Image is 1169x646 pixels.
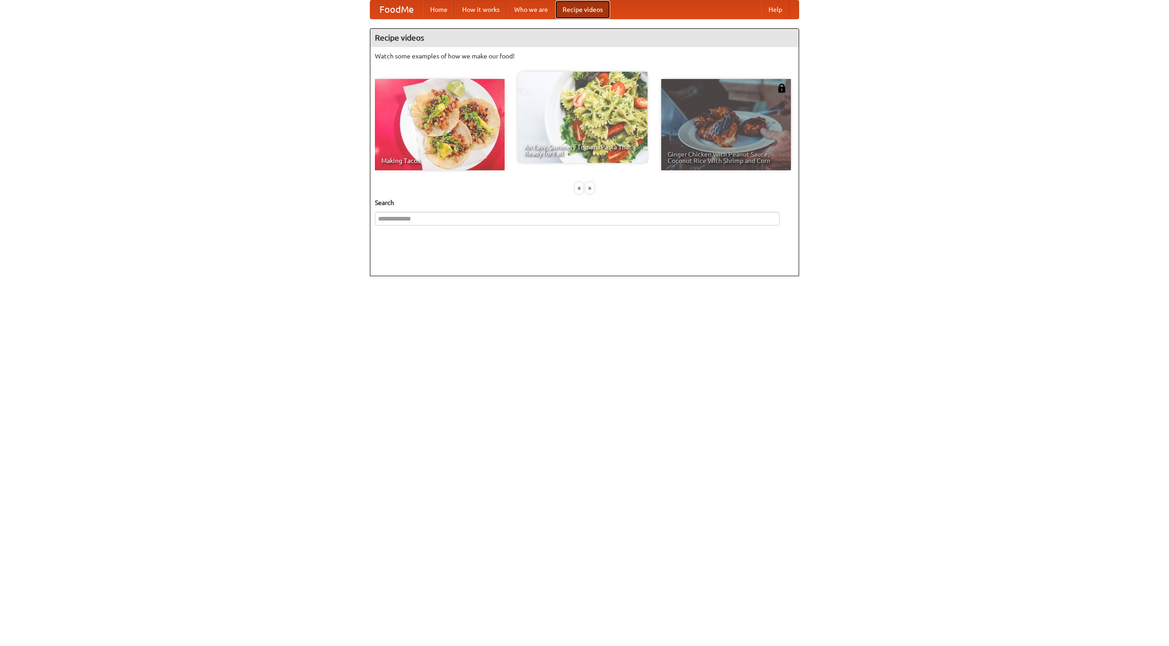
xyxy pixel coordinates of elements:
div: « [575,182,583,194]
a: Making Tacos [375,79,505,170]
a: How it works [455,0,507,19]
a: An Easy, Summery Tomato Pasta That's Ready for Fall [518,72,648,163]
span: An Easy, Summery Tomato Pasta That's Ready for Fall [524,144,641,157]
p: Watch some examples of how we make our food! [375,52,794,61]
h4: Recipe videos [370,29,799,47]
a: Help [761,0,790,19]
a: Recipe videos [555,0,610,19]
a: FoodMe [370,0,423,19]
a: Who we are [507,0,555,19]
div: » [586,182,594,194]
a: Home [423,0,455,19]
h5: Search [375,198,794,207]
span: Making Tacos [381,158,498,164]
img: 483408.png [777,84,786,93]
